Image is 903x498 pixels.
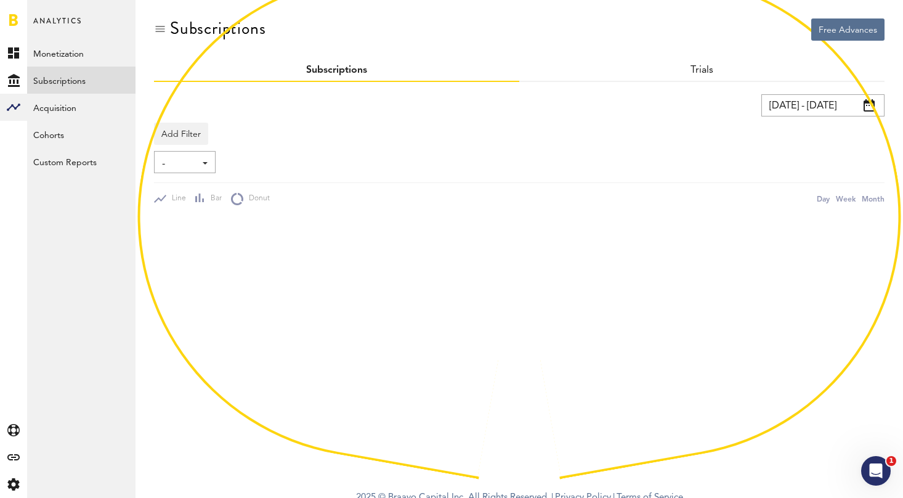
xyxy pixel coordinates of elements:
[817,192,830,205] div: Day
[306,65,367,75] a: Subscriptions
[836,192,856,205] div: Week
[205,194,222,204] span: Bar
[862,192,885,205] div: Month
[162,153,195,174] span: -
[154,123,208,145] button: Add Filter
[861,456,891,486] iframe: Intercom live chat
[243,194,270,204] span: Donut
[27,148,136,175] a: Custom Reports
[811,18,885,41] button: Free Advances
[690,65,713,75] a: Trials
[27,94,136,121] a: Acquisition
[27,39,136,67] a: Monetization
[170,18,265,38] div: Subscriptions
[886,456,896,466] span: 1
[27,67,136,94] a: Subscriptions
[166,194,186,204] span: Line
[33,14,82,39] span: Analytics
[90,9,134,20] span: Support
[27,121,136,148] a: Cohorts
